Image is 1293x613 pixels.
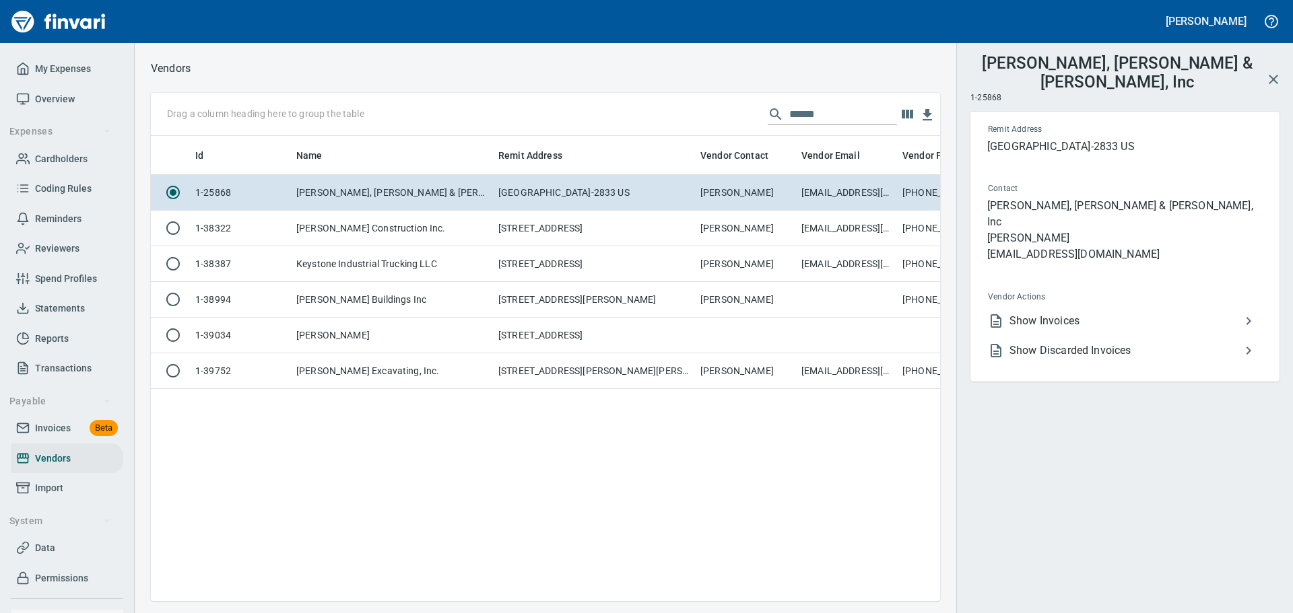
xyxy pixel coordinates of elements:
span: Beta [90,421,118,436]
td: 1-38387 [190,246,291,282]
td: 1-39034 [190,318,291,353]
td: 1-38994 [190,282,291,318]
button: Choose columns to display [897,104,917,124]
span: Name [296,147,340,164]
td: [EMAIL_ADDRESS][DOMAIN_NAME] [796,175,897,211]
span: Payable [9,393,111,410]
button: System [4,509,117,534]
span: Expenses [9,123,111,140]
td: [PHONE_NUMBER] [897,175,998,211]
span: Id [195,147,221,164]
td: [PERSON_NAME], [PERSON_NAME] & [PERSON_NAME], Inc [291,175,493,211]
td: [GEOGRAPHIC_DATA]-2833 US [493,175,695,211]
span: Cardholders [35,151,88,168]
p: [PERSON_NAME], [PERSON_NAME] & [PERSON_NAME], Inc [987,198,1262,230]
p: Drag a column heading here to group the table [167,107,364,120]
p: Vendors [151,61,191,77]
a: Overview [11,84,123,114]
p: [GEOGRAPHIC_DATA]-2833 US [987,139,1262,155]
span: Permissions [35,570,88,587]
span: Contact [988,182,1139,196]
td: [STREET_ADDRESS][PERSON_NAME] [493,282,695,318]
td: [PERSON_NAME] [695,282,796,318]
a: Permissions [11,563,123,593]
span: System [9,513,111,530]
a: My Expenses [11,54,123,84]
span: Name [296,147,323,164]
span: Vendors [35,450,71,467]
td: [PERSON_NAME] [291,318,493,353]
span: Remit Address [498,147,580,164]
td: [EMAIL_ADDRESS][PERSON_NAME][DOMAIN_NAME] [796,211,897,246]
span: Remit Address [988,123,1151,137]
h5: [PERSON_NAME] [1166,14,1247,28]
td: 1-25868 [190,175,291,211]
span: Invoices [35,420,71,437]
a: Data [11,533,123,563]
span: Reviewers [35,240,79,257]
a: Statements [11,293,123,324]
td: [STREET_ADDRESS][PERSON_NAME][PERSON_NAME] [493,353,695,389]
span: Show Discarded Invoices [1009,342,1240,359]
a: Cardholders [11,144,123,174]
span: Remit Address [498,147,562,164]
span: Vendor Email [801,147,877,164]
td: [PERSON_NAME] Excavating, Inc. [291,353,493,389]
td: [STREET_ADDRESS] [493,318,695,353]
span: Data [35,540,55,556]
a: Transactions [11,353,123,384]
a: Reminders [11,204,123,234]
td: [PHONE_NUMBER] [897,353,998,389]
td: [STREET_ADDRESS] [493,246,695,282]
span: Reminders [35,211,81,227]
span: Overview [35,91,75,108]
a: Reviewers [11,233,123,264]
td: Keystone Industrial Trucking LLC [291,246,493,282]
a: Import [11,473,123,503]
td: [PERSON_NAME] [695,246,796,282]
button: Close Vendor [1257,63,1290,96]
p: [PERSON_NAME] [987,230,1262,246]
span: My Expenses [35,61,91,77]
span: Vendor Phone [902,147,964,164]
button: Expenses [4,119,117,144]
a: Coding Rules [11,174,123,204]
td: [PHONE_NUMBER] [897,211,998,246]
span: Vendor Phone [902,147,982,164]
span: Coding Rules [35,180,92,197]
span: Import [35,480,63,497]
td: [STREET_ADDRESS] [493,211,695,246]
td: 1-38322 [190,211,291,246]
nav: breadcrumb [151,61,191,77]
td: [EMAIL_ADDRESS][DOMAIN_NAME] [796,353,897,389]
td: [PHONE_NUMBER] [897,282,998,318]
span: Vendor Contact [700,147,786,164]
span: Show Invoices [1009,313,1240,329]
span: Id [195,147,203,164]
td: [PERSON_NAME] [695,211,796,246]
span: Transactions [35,360,92,377]
button: [PERSON_NAME] [1162,11,1250,32]
span: Vendor Contact [700,147,768,164]
span: Vendor Email [801,147,860,164]
a: Spend Profiles [11,264,123,294]
td: [PERSON_NAME] [695,353,796,389]
button: Payable [4,389,117,414]
button: Download Table [917,105,937,125]
a: InvoicesBeta [11,413,123,443]
span: Statements [35,300,85,317]
span: Spend Profiles [35,271,97,287]
td: 1-39752 [190,353,291,389]
span: Reports [35,330,69,347]
img: Finvari [8,5,109,38]
p: [EMAIL_ADDRESS][DOMAIN_NAME] [987,246,1262,262]
td: [PHONE_NUMBER] [897,246,998,282]
span: Vendor Actions [988,291,1152,304]
span: 1-25868 [970,92,1001,105]
td: [PERSON_NAME] Buildings Inc [291,282,493,318]
td: [PERSON_NAME] [695,175,796,211]
a: Reports [11,324,123,354]
h3: [PERSON_NAME], [PERSON_NAME] & [PERSON_NAME], Inc [970,50,1264,92]
td: [PERSON_NAME] Construction Inc. [291,211,493,246]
